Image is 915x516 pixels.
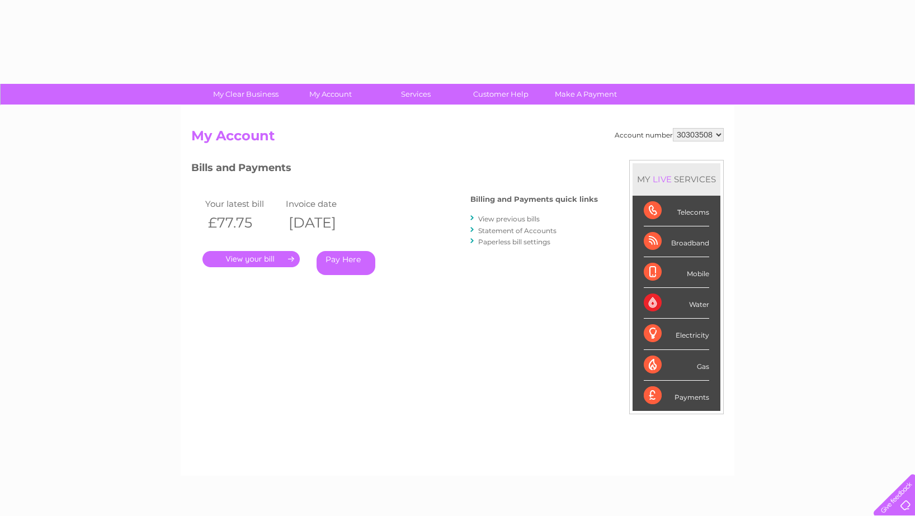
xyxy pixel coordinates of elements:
[470,195,598,203] h4: Billing and Payments quick links
[478,215,540,223] a: View previous bills
[478,226,556,235] a: Statement of Accounts
[644,226,709,257] div: Broadband
[202,211,283,234] th: £77.75
[644,319,709,349] div: Electricity
[200,84,292,105] a: My Clear Business
[455,84,547,105] a: Customer Help
[644,288,709,319] div: Water
[202,196,283,211] td: Your latest bill
[283,211,364,234] th: [DATE]
[191,160,598,179] h3: Bills and Payments
[644,350,709,381] div: Gas
[283,196,364,211] td: Invoice date
[370,84,462,105] a: Services
[285,84,377,105] a: My Account
[540,84,632,105] a: Make A Payment
[644,257,709,288] div: Mobile
[615,128,724,141] div: Account number
[650,174,674,184] div: LIVE
[633,163,720,195] div: MY SERVICES
[317,251,375,275] a: Pay Here
[191,128,724,149] h2: My Account
[644,196,709,226] div: Telecoms
[478,238,550,246] a: Paperless bill settings
[202,251,300,267] a: .
[644,381,709,411] div: Payments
